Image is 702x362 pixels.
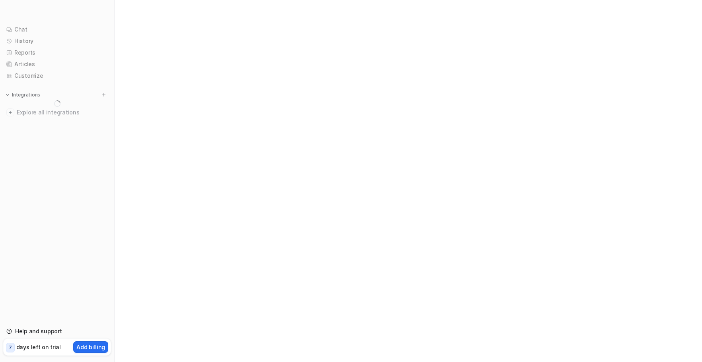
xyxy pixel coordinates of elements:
a: Customize [3,70,111,81]
span: Explore all integrations [17,106,108,119]
a: Reports [3,47,111,58]
p: days left on trial [16,343,61,351]
p: Integrations [12,92,40,98]
a: Help and support [3,326,111,337]
button: Add billing [73,341,108,353]
a: History [3,35,111,47]
a: Articles [3,59,111,70]
p: 7 [9,344,12,351]
img: menu_add.svg [101,92,107,98]
a: Chat [3,24,111,35]
p: Add billing [76,343,105,351]
img: explore all integrations [6,108,14,116]
button: Integrations [3,91,43,99]
img: expand menu [5,92,10,98]
a: Explore all integrations [3,107,111,118]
